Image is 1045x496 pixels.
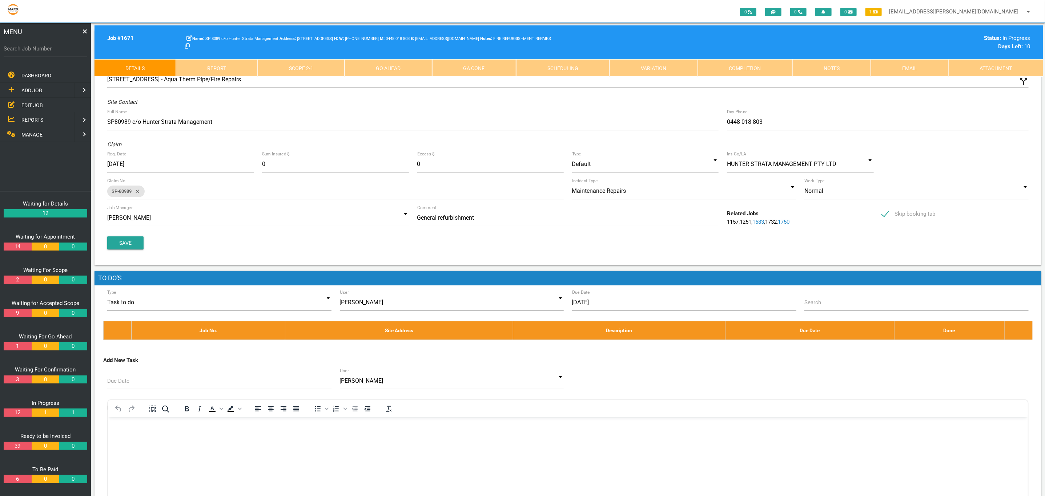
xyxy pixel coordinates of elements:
a: 0 [59,442,87,450]
a: Attachment [949,59,1043,77]
a: 12 [4,408,31,417]
a: Scheduling [516,59,610,77]
a: Scope 2-1 [258,59,345,77]
a: 1157 [727,219,739,225]
button: Justify [290,404,302,414]
a: 0 [32,475,59,483]
i: close [132,186,140,197]
a: Waiting for Appointment [16,233,75,240]
th: Site Address [285,321,513,340]
label: Due Date [572,289,590,296]
span: [EMAIL_ADDRESS][DOMAIN_NAME] [411,36,479,41]
a: 0 [32,442,59,450]
span: Home Phone [334,36,339,41]
a: 1 [59,408,87,417]
span: 1 [865,8,882,16]
label: Day Phone [727,109,748,115]
a: 0 [59,309,87,317]
a: 14 [4,243,31,251]
div: Text color Black [206,404,224,414]
span: Skip booking tab [882,210,935,219]
label: Job Manager [107,204,133,211]
a: 0 [32,243,59,251]
a: 0 [32,375,59,384]
a: GA Conf [432,59,516,77]
button: Clear formatting [383,404,395,414]
label: User [340,289,349,296]
a: 0 [59,276,87,284]
span: REPORTS [21,117,43,123]
b: Job # 1671 [107,35,134,41]
th: Job No. [132,321,285,340]
div: Background color Black [225,404,243,414]
div: Bullet list [312,404,330,414]
label: User [340,367,349,374]
a: Go Ahead [345,59,432,77]
a: Waiting for Accepted Scope [12,300,79,306]
b: M: [380,36,385,41]
button: Find and replace [159,404,172,414]
span: 0 [740,8,756,16]
button: Select all [146,404,159,414]
label: Work Type [804,178,825,184]
label: Ins Co/LA [727,151,747,157]
span: [STREET_ADDRESS] [280,36,333,41]
a: 1732 [765,219,777,225]
div: SP-80989 [107,186,145,197]
label: Search Job Number [4,45,87,53]
label: Excess $ [417,151,435,157]
label: Type [107,289,116,296]
label: Req. Date [107,151,126,157]
i: Site Contact [107,99,137,105]
a: 9 [4,309,31,317]
label: Type [572,151,581,157]
a: In Progress [32,400,59,406]
a: 6 [4,475,31,483]
label: Search [804,298,821,307]
b: Status: [984,35,1001,41]
button: Redo [125,404,137,414]
i: Click to show custom address field [1018,76,1029,87]
a: 0 [32,309,59,317]
a: 0 [59,342,87,350]
a: Notes [792,59,871,77]
button: Decrease indent [349,404,361,414]
b: Add New Task [103,357,138,363]
a: Waiting For Go Ahead [19,333,72,340]
b: Address: [280,36,296,41]
b: Notes: [480,36,492,41]
label: Sum Insured $ [262,151,290,157]
i: Claim [107,141,121,148]
a: 12 [4,209,87,217]
a: Waiting For Confirmation [15,366,76,373]
span: SP 8089 c/o Hunter Strata Management [192,36,278,41]
a: 0 [59,243,87,251]
a: 0 [59,475,87,483]
button: Align left [252,404,264,414]
th: Due Date [726,321,895,340]
span: 0 [790,8,807,16]
a: 1 [4,342,31,350]
button: Align right [277,404,290,414]
a: Waiting For Scope [23,267,68,273]
a: 39 [4,442,31,450]
a: 2 [4,276,31,284]
button: Increase indent [361,404,374,414]
div: Numbered list [330,404,348,414]
span: 0 [840,8,857,16]
b: E: [411,36,414,41]
span: [PHONE_NUMBER] [339,36,379,41]
span: ADD JOB [21,88,42,93]
a: 1 [32,408,59,417]
a: Variation [610,59,698,77]
div: , , , , [723,210,878,226]
a: Waiting for Details [23,200,68,207]
h1: To Do's [95,271,1041,285]
th: Done [894,321,1004,340]
label: Full Name [107,109,127,115]
a: 3 [4,375,31,384]
a: 0 [32,342,59,350]
label: Description [107,404,135,412]
label: Comment [417,204,437,211]
b: W: [339,36,344,41]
